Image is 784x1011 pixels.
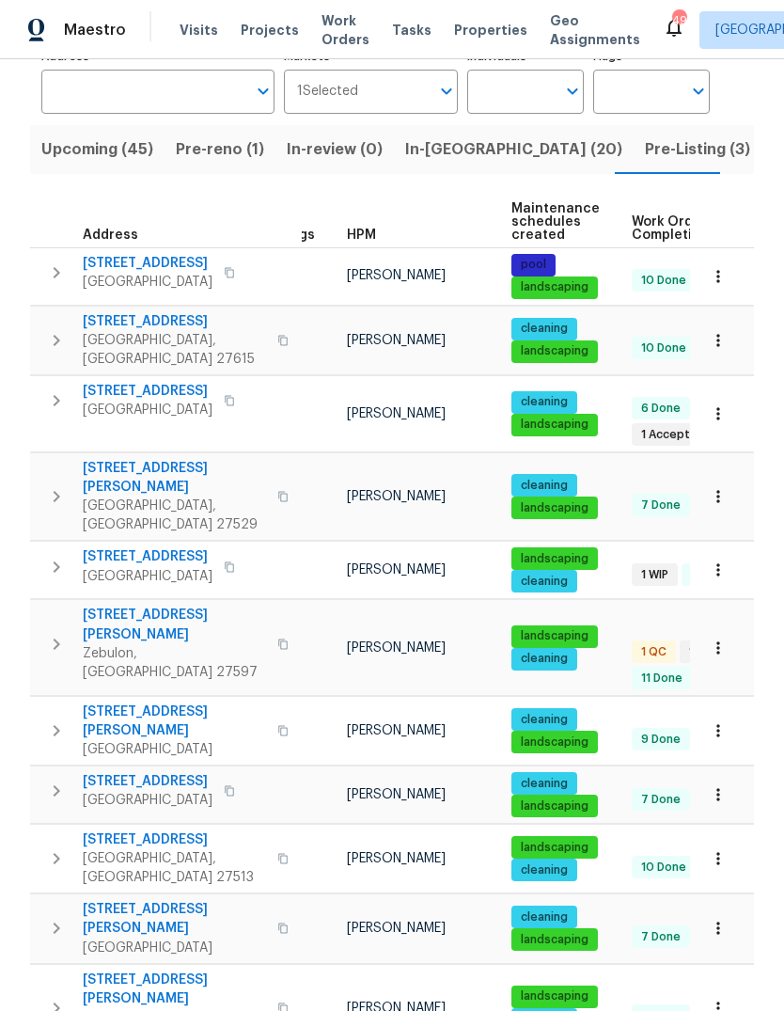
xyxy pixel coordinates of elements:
[513,712,575,728] span: cleaning
[513,735,596,750] span: landscaping
[634,644,674,660] span: 1 QC
[513,257,554,273] span: pool
[632,215,750,242] span: Work Order Completion
[559,78,586,104] button: Open
[634,860,694,876] span: 10 Done
[513,417,596,433] span: landscaping
[83,830,266,849] span: [STREET_ADDRESS]
[405,136,622,163] span: In-[GEOGRAPHIC_DATA] (20)
[83,229,138,242] span: Address
[513,776,575,792] span: cleaning
[347,563,446,577] span: [PERSON_NAME]
[83,547,212,566] span: [STREET_ADDRESS]
[634,671,690,687] span: 11 Done
[83,703,266,740] span: [STREET_ADDRESS][PERSON_NAME]
[83,971,266,1008] span: [STREET_ADDRESS][PERSON_NAME]
[347,229,376,242] span: HPM
[392,24,431,37] span: Tasks
[513,909,575,925] span: cleaning
[83,567,212,586] span: [GEOGRAPHIC_DATA]
[634,498,688,513] span: 7 Done
[513,478,575,494] span: cleaning
[682,644,724,660] span: 1 WIP
[513,932,596,948] span: landscaping
[634,732,688,748] span: 9 Done
[513,321,575,337] span: cleaning
[672,11,685,30] div: 49
[634,401,688,417] span: 6 Done
[634,427,713,443] span: 1 Accepted
[513,798,596,814] span: landscaping
[347,788,446,801] span: [PERSON_NAME]
[83,772,212,791] span: [STREET_ADDRESS]
[83,849,266,887] span: [GEOGRAPHIC_DATA], [GEOGRAPHIC_DATA] 27513
[347,852,446,865] span: [PERSON_NAME]
[83,401,212,419] span: [GEOGRAPHIC_DATA]
[83,382,212,401] span: [STREET_ADDRESS]
[513,988,596,1004] span: landscaping
[685,78,712,104] button: Open
[83,459,266,497] span: [STREET_ADDRESS][PERSON_NAME]
[347,490,446,503] span: [PERSON_NAME]
[83,606,266,643] span: [STREET_ADDRESS][PERSON_NAME]
[347,641,446,655] span: [PERSON_NAME]
[83,273,212,292] span: [GEOGRAPHIC_DATA]
[634,792,688,808] span: 7 Done
[83,331,266,369] span: [GEOGRAPHIC_DATA], [GEOGRAPHIC_DATA] 27615
[634,273,694,289] span: 10 Done
[83,900,266,938] span: [STREET_ADDRESS][PERSON_NAME]
[83,740,266,759] span: [GEOGRAPHIC_DATA]
[176,136,264,163] span: Pre-reno (1)
[347,407,446,420] span: [PERSON_NAME]
[41,136,153,163] span: Upcoming (45)
[297,84,358,100] span: 1 Selected
[64,21,126,39] span: Maestro
[83,644,266,682] span: Zebulon, [GEOGRAPHIC_DATA] 27597
[287,136,383,163] span: In-review (0)
[83,791,212,810] span: [GEOGRAPHIC_DATA]
[347,334,446,347] span: [PERSON_NAME]
[180,21,218,39] span: Visits
[83,939,266,957] span: [GEOGRAPHIC_DATA]
[347,922,446,935] span: [PERSON_NAME]
[634,567,676,583] span: 1 WIP
[513,279,596,295] span: landscaping
[321,11,369,49] span: Work Orders
[347,724,446,737] span: [PERSON_NAME]
[347,269,446,282] span: [PERSON_NAME]
[634,340,694,356] span: 10 Done
[83,254,212,273] span: [STREET_ADDRESS]
[513,551,596,567] span: landscaping
[513,343,596,359] span: landscaping
[433,78,460,104] button: Open
[513,862,575,878] span: cleaning
[683,567,744,583] span: 10 Done
[513,500,596,516] span: landscaping
[250,78,276,104] button: Open
[513,628,596,644] span: landscaping
[513,651,575,667] span: cleaning
[511,202,600,242] span: Maintenance schedules created
[83,312,266,331] span: [STREET_ADDRESS]
[241,21,299,39] span: Projects
[513,394,575,410] span: cleaning
[645,136,750,163] span: Pre-Listing (3)
[83,497,266,534] span: [GEOGRAPHIC_DATA], [GEOGRAPHIC_DATA] 27529
[454,21,527,39] span: Properties
[513,840,596,856] span: landscaping
[550,11,640,49] span: Geo Assignments
[513,574,575,590] span: cleaning
[634,929,688,945] span: 7 Done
